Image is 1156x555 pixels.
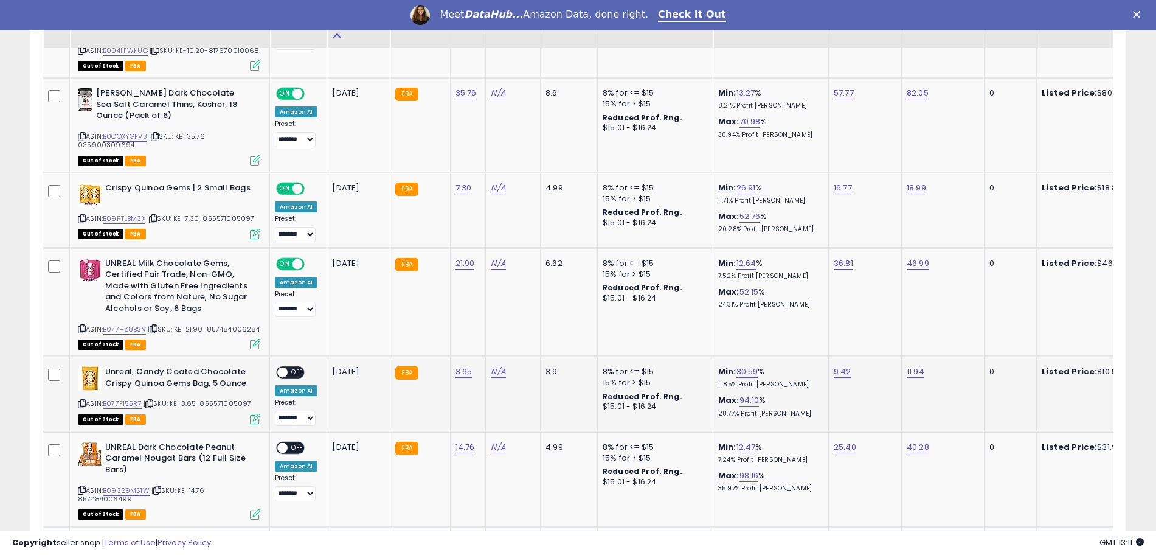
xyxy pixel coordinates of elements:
div: $15.01 - $16.24 [603,293,704,304]
a: 35.76 [455,87,477,99]
span: | SKU: KE-14.76-857484006499 [78,486,209,504]
div: ASIN: [78,442,260,518]
a: Check It Out [658,9,726,22]
div: 0 [989,88,1027,99]
b: Listed Price: [1042,182,1097,194]
p: 20.28% Profit [PERSON_NAME] [718,225,819,234]
a: N/A [491,257,505,270]
div: 15% for > $15 [603,269,704,280]
div: 15% for > $15 [603,377,704,388]
p: 7.24% Profit [PERSON_NAME] [718,456,819,464]
a: 9.42 [834,366,851,378]
div: 15% for > $15 [603,453,704,464]
b: Max: [718,470,739,481]
a: Terms of Use [104,537,156,548]
span: All listings that are currently out of stock and unavailable for purchase on Amazon [78,156,123,166]
a: 40.28 [907,441,929,453]
div: Amazon AI [275,106,317,117]
div: Amazon AI [275,461,317,472]
b: UNREAL Dark Chocolate Peanut Caramel Nougat Bars (12 Full Size Bars) [105,442,253,479]
div: 3.9 [545,366,588,377]
a: 13.27 [736,87,755,99]
a: 52.76 [739,211,761,223]
a: 46.99 [907,257,929,270]
a: 57.77 [834,87,854,99]
b: Min: [718,87,736,99]
span: FBA [125,340,146,350]
span: OFF [303,259,322,269]
a: B09RTLBM3X [103,214,145,224]
div: % [718,211,819,234]
img: 41Pxc018peL._SL40_.jpg [78,366,102,391]
a: 30.59 [736,366,758,378]
span: FBA [125,509,146,520]
b: Crispy Quinoa Gems | 2 Small Bags [105,183,253,197]
div: $18.83 [1042,183,1143,194]
img: 415FqaY+txL._SL40_.jpg [78,183,102,207]
b: Listed Price: [1042,87,1097,99]
img: 41LFuGBViUL._SL40_.jpg [78,88,93,112]
div: $31.99 [1042,442,1143,453]
b: [PERSON_NAME] Dark Chocolate Sea Salt Caramel Thins, Kosher, 18 Ounce (Pack of 6) [96,88,244,125]
div: Preset: [275,215,317,242]
a: Privacy Policy [157,537,211,548]
span: ON [277,184,292,194]
a: 70.98 [739,116,761,128]
span: OFF [303,184,322,194]
span: OFF [288,443,307,453]
a: 25.40 [834,441,856,453]
div: ASIN: [78,183,260,238]
b: Reduced Prof. Rng. [603,391,682,402]
div: % [718,470,819,493]
div: 15% for > $15 [603,194,704,204]
a: B0CQXYGFV3 [103,131,147,142]
div: $80.86 [1042,88,1143,99]
a: N/A [491,87,505,99]
a: B004H1WKUG [103,46,148,56]
div: Preset: [275,120,317,147]
a: 21.90 [455,257,475,270]
div: Meet Amazon Data, done right. [440,9,648,21]
div: $46.98 [1042,258,1143,269]
div: Preset: [275,290,317,318]
a: B077HZ8BSV [103,324,146,335]
b: Reduced Prof. Rng. [603,113,682,123]
div: 6.62 [545,258,588,269]
p: 24.31% Profit [PERSON_NAME] [718,301,819,309]
div: 0 [989,442,1027,453]
b: UNREAL Milk Chocolate Gems, Certified Fair Trade, Non-GMO, Made with Gluten Free Ingredients and ... [105,258,253,318]
div: Preset: [275,474,317,501]
p: 8.21% Profit [PERSON_NAME] [718,102,819,110]
p: 35.97% Profit [PERSON_NAME] [718,484,819,493]
b: Min: [718,257,736,269]
div: % [718,395,819,417]
a: N/A [491,366,505,378]
div: $15.01 - $16.24 [603,218,704,228]
span: OFF [303,89,322,99]
b: Max: [718,116,739,127]
span: ON [277,89,292,99]
strong: Copyright [12,537,57,548]
small: FBA [395,183,418,196]
span: FBA [125,61,146,71]
a: 94.10 [739,394,760,407]
b: Reduced Prof. Rng. [603,207,682,217]
a: 36.81 [834,257,853,270]
span: FBA [125,414,146,425]
a: B09329MS1W [103,486,150,496]
span: ON [277,259,292,269]
a: 82.05 [907,87,929,99]
b: Listed Price: [1042,441,1097,453]
div: % [718,183,819,205]
b: Unreal, Candy Coated Chocolate Crispy Quinoa Gems Bag, 5 Ounce [105,366,253,392]
div: 0 [989,183,1027,194]
a: N/A [491,441,505,453]
a: 18.99 [907,182,926,194]
div: % [718,258,819,281]
div: 8% for <= $15 [603,442,704,453]
div: % [718,287,819,309]
b: Min: [718,366,736,377]
span: OFF [288,368,307,378]
b: Max: [718,394,739,406]
span: 2025-09-16 13:11 GMT [1099,537,1144,548]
